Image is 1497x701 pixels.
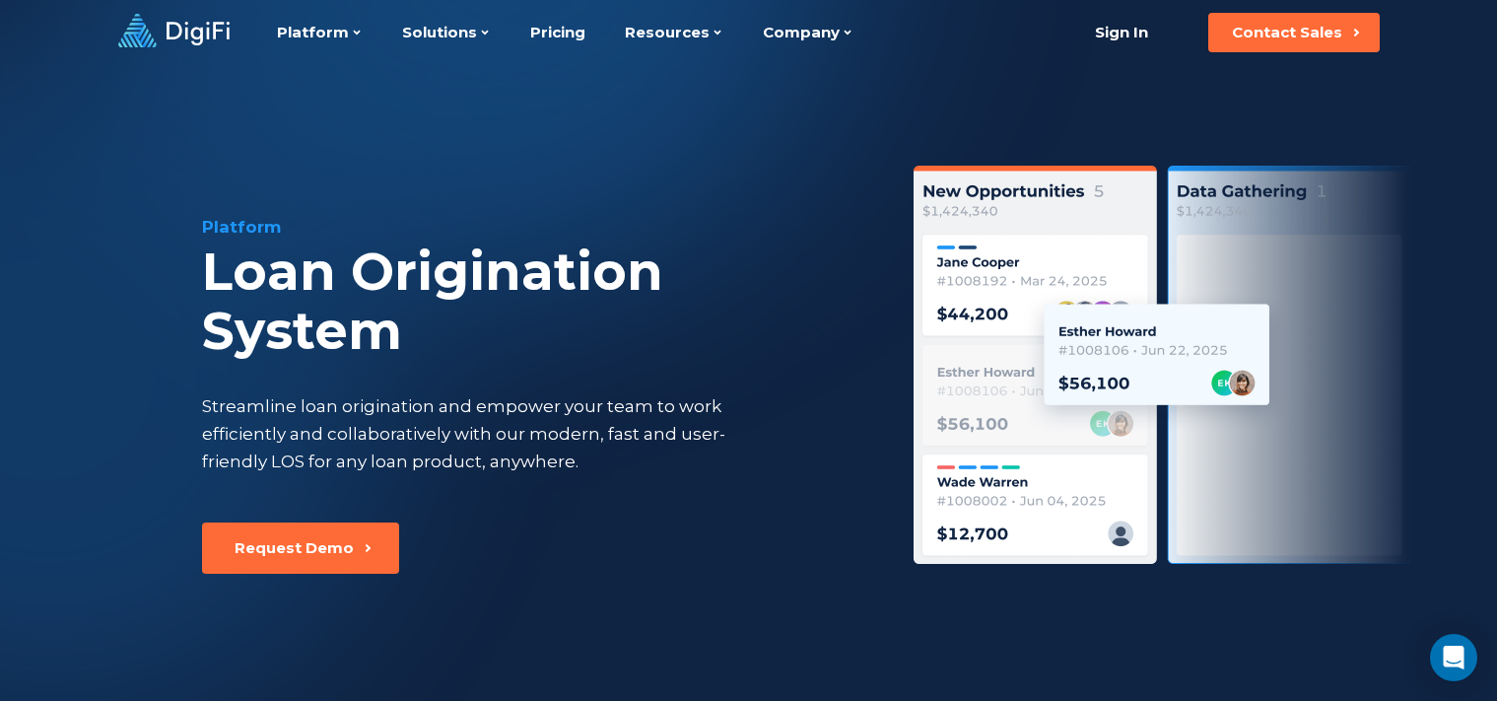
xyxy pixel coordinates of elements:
button: Request Demo [202,523,399,574]
div: Loan Origination System [202,243,864,361]
a: Sign In [1071,13,1173,52]
div: Request Demo [235,538,354,558]
button: Contact Sales [1208,13,1380,52]
div: Open Intercom Messenger [1430,634,1477,681]
div: Contact Sales [1232,23,1342,42]
div: Platform [202,215,864,239]
div: Streamline loan origination and empower your team to work efficiently and collaboratively with ou... [202,392,762,475]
